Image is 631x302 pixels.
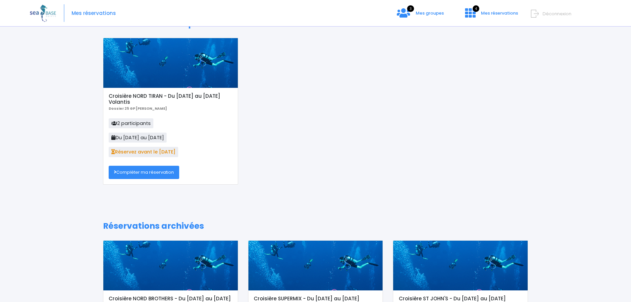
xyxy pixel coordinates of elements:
[103,221,528,231] h1: Réservations archivées
[416,10,444,16] span: Mes groupes
[481,10,518,16] span: Mes réservations
[392,12,449,19] a: 3 Mes groupes
[109,106,167,111] b: Dossier 25 GP [PERSON_NAME]
[254,296,377,302] h5: Croisière SUPERMIX - Du [DATE] au [DATE]
[109,147,178,157] span: Réservez avant le [DATE]
[109,296,232,302] h5: Croisière NORD BROTHERS - Du [DATE] au [DATE]
[460,12,522,19] a: 4 Mes réservations
[473,5,479,12] span: 4
[109,166,179,179] a: Compléter ma réservation
[109,93,232,105] h5: Croisière NORD TIRAN - Du [DATE] au [DATE] Volantis
[109,118,153,128] span: 2 participants
[543,11,571,17] span: Déconnexion
[407,5,414,12] span: 3
[109,133,167,143] span: Du [DATE] au [DATE]
[103,19,528,29] h1: Réservations à compléter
